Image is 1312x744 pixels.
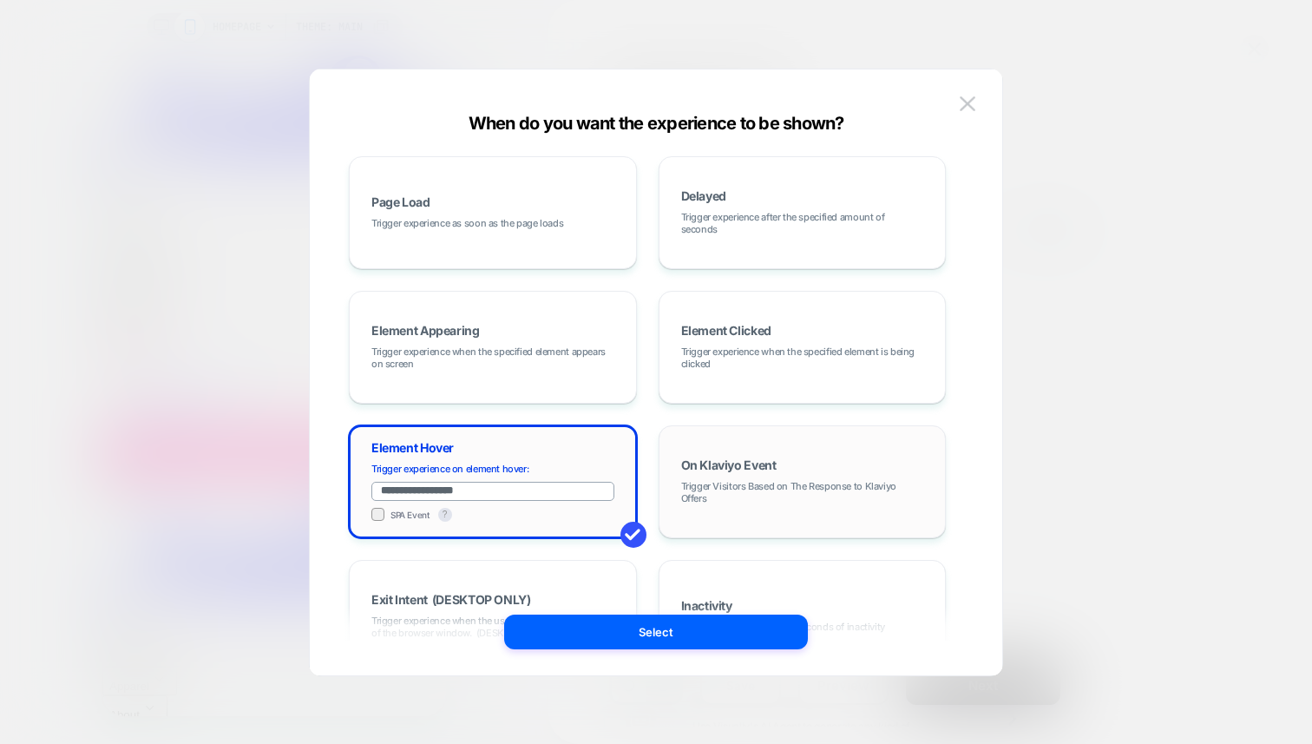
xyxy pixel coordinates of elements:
div: Days [178,402,204,410]
span: Inactivity [681,600,732,612]
div: Trigger experience on element hover: [371,463,614,522]
span: Apparel [7,238,47,251]
div: 45 [297,385,323,399]
span: Delayed [681,190,726,202]
div: 54 [257,385,283,399]
span: Trigger experience when the specified element appears on screen [371,346,614,370]
button: Select [504,615,808,649]
span: Featured [7,209,53,222]
span: About [7,267,37,280]
div: Sec [297,402,323,410]
a: Log in [35,346,73,362]
span: When do you want the experience to be shown? [469,113,844,134]
span: Element Clicked [681,325,771,337]
div: : [208,387,213,407]
img: close [960,96,975,111]
span: Swim [7,181,36,194]
span: [DATE] Sale: 40% off sitewide! [16,393,157,403]
div: 1 [178,385,204,399]
span: Trigger experience after the specified amount of seconds [681,211,924,235]
span: Apparel [7,624,47,637]
span: About [7,653,37,666]
div: : [287,387,292,407]
a: Create an account [35,329,146,346]
div: Min [257,402,283,410]
span: Featured [7,596,53,609]
span: Trigger experience when the specified element is being clicked [681,346,924,370]
span: Swim [7,567,36,580]
span: Trigger Visitors Based on The Response to Klaviyo Offers [681,480,924,504]
span: On Klaviyo Event [681,459,777,471]
div: 19 [218,385,244,399]
div: SPA Event [390,508,614,522]
div: : [248,387,253,407]
div: Hrs [218,402,244,410]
